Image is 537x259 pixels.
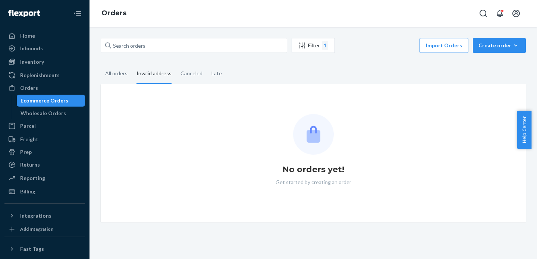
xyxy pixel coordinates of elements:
[4,243,85,255] button: Fast Tags
[20,136,38,143] div: Freight
[4,82,85,94] a: Orders
[4,69,85,81] a: Replenishments
[4,56,85,68] a: Inventory
[211,64,222,83] div: Late
[101,38,287,53] input: Search orders
[276,179,351,186] p: Get started by creating an order
[20,226,53,232] div: Add Integration
[21,110,66,117] div: Wholesale Orders
[136,64,172,84] div: Invalid address
[4,225,85,234] a: Add Integration
[20,32,35,40] div: Home
[420,38,468,53] button: Import Orders
[21,97,68,104] div: Ecommerce Orders
[20,58,44,66] div: Inventory
[4,30,85,42] a: Home
[180,64,202,83] div: Canceled
[517,111,531,149] button: Help Center
[17,107,85,119] a: Wholesale Orders
[70,6,85,21] button: Close Navigation
[20,84,38,92] div: Orders
[17,95,85,107] a: Ecommerce Orders
[20,45,43,52] div: Inbounds
[20,212,51,219] div: Integrations
[20,148,32,156] div: Prep
[4,42,85,54] a: Inbounds
[4,186,85,198] a: Billing
[322,41,328,50] div: 1
[20,122,36,130] div: Parcel
[4,159,85,171] a: Returns
[20,161,40,168] div: Returns
[4,146,85,158] a: Prep
[20,245,44,253] div: Fast Tags
[473,38,526,53] button: Create order
[476,6,491,21] button: Open Search Box
[4,210,85,222] button: Integrations
[4,120,85,132] a: Parcel
[101,9,126,17] a: Orders
[492,6,507,21] button: Open notifications
[4,172,85,184] a: Reporting
[509,6,524,21] button: Open account menu
[105,64,128,83] div: All orders
[20,174,45,182] div: Reporting
[293,114,334,155] img: Empty list
[282,164,344,176] h1: No orders yet!
[478,42,520,49] div: Create order
[20,72,60,79] div: Replenishments
[4,133,85,145] a: Freight
[292,38,335,53] button: Filter
[8,10,40,17] img: Flexport logo
[95,3,132,24] ol: breadcrumbs
[292,41,335,50] div: Filter
[20,188,35,195] div: Billing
